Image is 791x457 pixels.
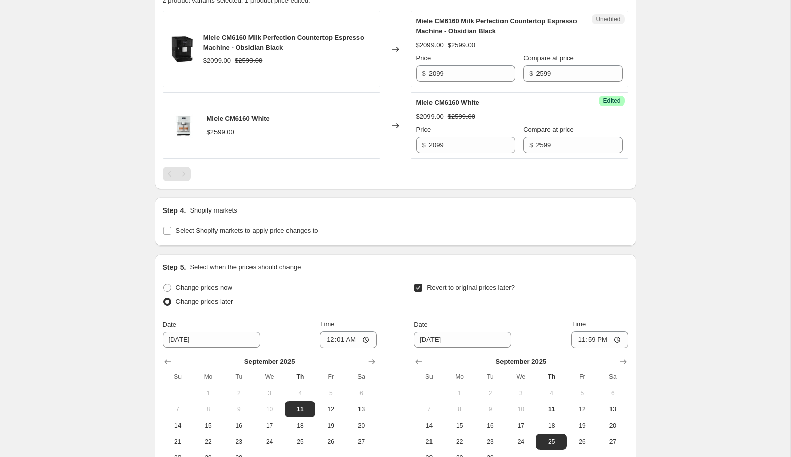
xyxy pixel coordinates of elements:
span: 18 [540,421,562,430]
th: Thursday [536,369,566,385]
button: Tuesday September 2 2025 [224,385,254,401]
span: 7 [167,405,189,413]
span: Fr [571,373,593,381]
span: 24 [510,438,532,446]
span: 16 [479,421,501,430]
span: 16 [228,421,250,430]
span: 19 [319,421,342,430]
span: $ [529,69,533,77]
span: We [510,373,532,381]
span: 8 [449,405,471,413]
button: Tuesday September 9 2025 [475,401,506,417]
button: Friday September 19 2025 [567,417,597,434]
span: Sa [601,373,624,381]
th: Wednesday [254,369,284,385]
button: Saturday September 13 2025 [597,401,628,417]
button: Wednesday September 10 2025 [254,401,284,417]
span: 2 [228,389,250,397]
button: Monday September 15 2025 [193,417,224,434]
span: Revert to original prices later? [427,284,515,291]
button: Sunday September 21 2025 [163,434,193,450]
span: 9 [479,405,501,413]
span: 17 [510,421,532,430]
button: Wednesday September 3 2025 [254,385,284,401]
span: 5 [571,389,593,397]
th: Wednesday [506,369,536,385]
button: Sunday September 7 2025 [163,401,193,417]
button: Show previous month, August 2025 [412,355,426,369]
span: 19 [571,421,593,430]
span: Price [416,54,432,62]
span: Miele CM6160 Milk Perfection Countertop Espresso Machine - Obsidian Black [416,17,577,35]
span: 21 [418,438,440,446]
span: 10 [258,405,280,413]
span: 1 [449,389,471,397]
span: 2 [479,389,501,397]
th: Tuesday [224,369,254,385]
span: 14 [167,421,189,430]
span: Edited [603,97,620,105]
span: 27 [601,438,624,446]
button: Thursday September 18 2025 [536,417,566,434]
button: Tuesday September 9 2025 [224,401,254,417]
th: Tuesday [475,369,506,385]
span: $ [422,141,426,149]
span: Th [289,373,311,381]
button: Friday September 5 2025 [567,385,597,401]
input: 12:00 [320,331,377,348]
span: 13 [601,405,624,413]
span: Miele CM6160 White [416,99,479,107]
span: 20 [601,421,624,430]
span: 21 [167,438,189,446]
span: 20 [350,421,372,430]
button: Monday September 1 2025 [445,385,475,401]
span: Miele CM6160 White [207,115,270,122]
span: 6 [601,389,624,397]
span: Time [571,320,586,328]
span: Tu [228,373,250,381]
input: 9/11/2025 [414,332,511,348]
strike: $2599.00 [235,56,262,66]
span: 18 [289,421,311,430]
strike: $2599.00 [448,40,475,50]
th: Friday [567,369,597,385]
span: $ [422,69,426,77]
button: Monday September 22 2025 [445,434,475,450]
button: Wednesday September 3 2025 [506,385,536,401]
button: Wednesday September 10 2025 [506,401,536,417]
button: Monday September 8 2025 [193,401,224,417]
span: 6 [350,389,372,397]
button: Monday September 8 2025 [445,401,475,417]
span: 3 [258,389,280,397]
span: 10 [510,405,532,413]
span: Sa [350,373,372,381]
span: 3 [510,389,532,397]
span: 12 [571,405,593,413]
p: Shopify markets [190,205,237,216]
span: Change prices later [176,298,233,305]
button: Saturday September 20 2025 [346,417,376,434]
span: 1 [197,389,220,397]
button: Sunday September 21 2025 [414,434,444,450]
button: Show next month, October 2025 [365,355,379,369]
span: Th [540,373,562,381]
span: 9 [228,405,250,413]
span: Price [416,126,432,133]
span: Mo [449,373,471,381]
th: Monday [445,369,475,385]
th: Monday [193,369,224,385]
button: Tuesday September 16 2025 [224,417,254,434]
button: Monday September 22 2025 [193,434,224,450]
span: Tu [479,373,501,381]
span: 15 [197,421,220,430]
span: Time [320,320,334,328]
button: Friday September 26 2025 [315,434,346,450]
span: Mo [197,373,220,381]
th: Sunday [163,369,193,385]
button: Saturday September 6 2025 [346,385,376,401]
div: $2099.00 [416,40,444,50]
p: Select when the prices should change [190,262,301,272]
button: Sunday September 14 2025 [414,417,444,434]
button: Wednesday September 24 2025 [506,434,536,450]
button: Sunday September 7 2025 [414,401,444,417]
